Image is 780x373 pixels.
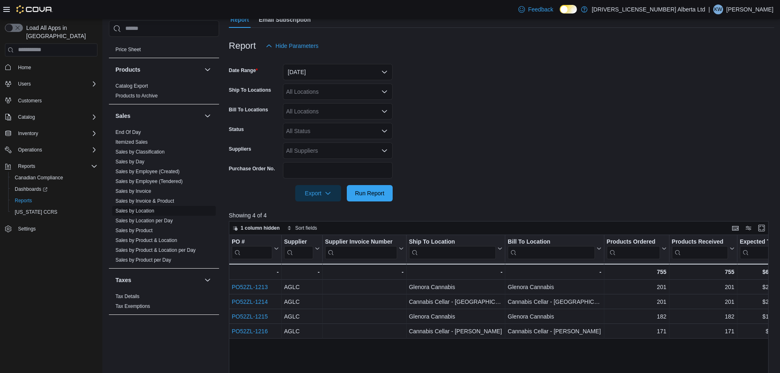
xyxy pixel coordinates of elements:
span: Canadian Compliance [11,173,97,183]
div: AGLC [284,312,319,321]
a: Sales by Product per Day [115,257,171,263]
span: Sales by Invoice [115,188,151,194]
a: Sales by Product & Location per Day [115,247,196,253]
div: Sales [109,127,219,268]
a: Dashboards [11,184,51,194]
button: Home [2,61,101,73]
a: Tax Details [115,294,140,299]
div: 201 [606,282,666,292]
nav: Complex example [5,58,97,256]
div: 182 [606,312,666,321]
p: [DRIVERS_LICENSE_NUMBER] Alberta Ltd [592,5,705,14]
div: Products Ordered [606,238,660,246]
div: Products Ordered [606,238,660,259]
div: PO # URL [232,238,272,259]
a: Sales by Employee (Tendered) [115,179,183,184]
a: Dashboards [8,183,101,195]
span: Sort fields [295,225,317,231]
a: Canadian Compliance [11,173,66,183]
span: Report [231,11,249,28]
div: Cannabis Cellar - [GEOGRAPHIC_DATA] [508,297,601,307]
div: Taxes [109,292,219,314]
div: 755 [606,267,666,277]
span: Settings [18,226,36,232]
button: Sales [115,112,201,120]
div: 182 [671,312,734,321]
div: Glenora Cannabis [409,312,502,321]
button: Products [115,66,201,74]
button: Reports [8,195,101,206]
button: Open list of options [381,128,388,134]
span: Email Subscription [259,11,311,28]
button: Open list of options [381,108,388,115]
label: Status [229,126,244,133]
button: Open list of options [381,88,388,95]
span: Operations [18,147,42,153]
a: PO52ZL-1214 [232,298,268,305]
span: Home [15,62,97,72]
p: | [708,5,710,14]
div: Glenora Cannabis [508,282,601,292]
a: Sales by Classification [115,149,165,155]
button: Products Ordered [606,238,666,259]
button: Reports [15,161,38,171]
button: PO # [232,238,279,259]
span: Customers [18,97,42,104]
button: Display options [744,223,753,233]
div: Cannabis Cellar - [PERSON_NAME] [508,326,601,336]
button: Catalog [2,111,101,123]
a: Sales by Location per Day [115,218,173,224]
a: PO52ZL-1215 [232,313,268,320]
div: Kelli White [713,5,723,14]
div: PO # [232,238,272,246]
a: Sales by Product & Location [115,237,177,243]
span: Hide Parameters [276,42,319,50]
label: Suppliers [229,146,251,152]
a: Sales by Day [115,159,145,165]
span: Price Sheet [115,46,141,53]
button: Keyboard shortcuts [730,223,740,233]
a: Reports [11,196,35,206]
a: PO52ZL-1213 [232,284,268,290]
h3: Report [229,41,256,51]
span: Operations [15,145,97,155]
button: Reports [2,161,101,172]
a: Home [15,63,34,72]
a: Products to Archive [115,93,158,99]
h3: Sales [115,112,131,120]
div: Bill To Location [508,238,595,259]
span: KW [714,5,722,14]
a: End Of Day [115,129,141,135]
label: Ship To Locations [229,87,271,93]
h3: Products [115,66,140,74]
label: Purchase Order No. [229,165,275,172]
button: Run Report [347,185,393,201]
a: PO52ZL-1216 [232,328,268,335]
div: AGLC [284,326,319,336]
button: Export [295,185,341,201]
a: Customers [15,96,45,106]
span: Sales by Day [115,158,145,165]
div: - [231,267,279,277]
button: Sales [203,111,213,121]
a: Settings [15,224,39,234]
span: Sales by Location per Day [115,217,173,224]
span: Sales by Product [115,227,153,234]
a: Tax Exemptions [115,303,150,309]
span: 1 column hidden [241,225,280,231]
a: Sales by Location [115,208,154,214]
h3: Taxes [115,276,131,284]
span: Sales by Product & Location [115,237,177,244]
div: Supplier [284,238,313,246]
button: Inventory [2,128,101,139]
button: Inventory [15,129,41,138]
span: Inventory [15,129,97,138]
a: Sales by Employee (Created) [115,169,180,174]
div: 171 [671,326,734,336]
